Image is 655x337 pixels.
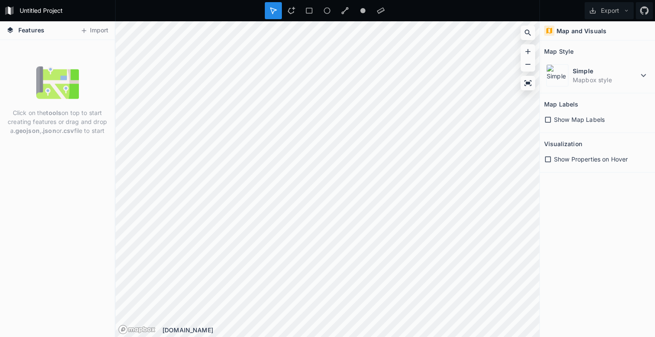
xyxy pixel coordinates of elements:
[573,75,638,84] dd: Mapbox style
[554,115,605,124] span: Show Map Labels
[14,127,40,134] strong: .geojson
[585,2,634,19] button: Export
[544,45,574,58] h2: Map Style
[6,108,108,135] p: Click on the on top to start creating features or drag and drop a , or file to start
[544,98,578,111] h2: Map Labels
[18,26,44,35] span: Features
[46,109,61,116] strong: tools
[556,26,606,35] h4: Map and Visuals
[544,137,582,150] h2: Visualization
[546,64,568,86] img: Simple
[573,66,638,75] dt: Simple
[76,24,113,37] button: Import
[62,127,74,134] strong: .csv
[162,325,539,334] div: [DOMAIN_NAME]
[36,61,79,104] img: empty
[41,127,56,134] strong: .json
[554,155,628,164] span: Show Properties on Hover
[118,325,156,334] a: Mapbox logo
